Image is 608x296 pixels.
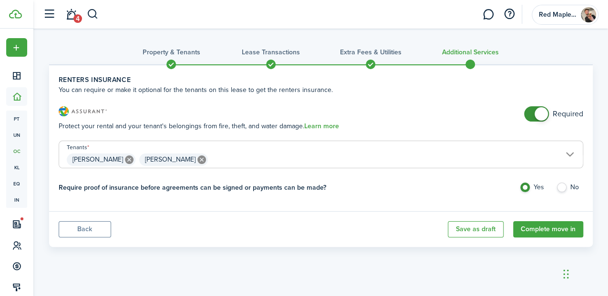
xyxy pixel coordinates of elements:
span: 4 [73,14,82,23]
iframe: Chat Widget [449,193,608,296]
button: Search [87,6,99,22]
label: Yes [519,183,546,197]
span: Red Maple Rentals LLC [539,11,577,18]
img: Renters Insurance [59,106,107,116]
span: [PERSON_NAME] [72,154,123,164]
img: Red Maple Rentals LLC [581,7,596,22]
a: in [6,192,27,208]
button: Open sidebar [40,5,58,23]
span: [PERSON_NAME] [145,154,196,164]
h3: Additional Services [442,47,499,57]
p: Protect your rental and your tenant's belongings from fire, theft, and water damage. [59,121,524,131]
wizard-step-header-title: Renters Insurance [59,75,583,85]
a: pt [6,111,27,127]
a: Messaging [479,2,497,27]
a: un [6,127,27,143]
div: Drag [563,260,569,288]
button: Back [59,221,111,237]
h3: Lease Transactions [242,47,300,57]
button: Open menu [6,38,27,57]
h3: Property & Tenants [143,47,200,57]
img: TenantCloud [9,10,22,19]
label: No [556,183,583,197]
h3: Extra fees & Utilities [340,47,402,57]
a: Learn more [304,122,339,130]
button: Save as draft [448,221,504,237]
a: oc [6,143,27,159]
a: Notifications [62,2,80,27]
h4: Require proof of insurance before agreements can be signed or payments can be made? [59,183,326,202]
wizard-step-header-description: You can require or make it optional for the tenants on this lease to get the renters insurance. [59,85,583,95]
button: Open resource center [501,6,517,22]
a: eq [6,175,27,192]
a: kl [6,159,27,175]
